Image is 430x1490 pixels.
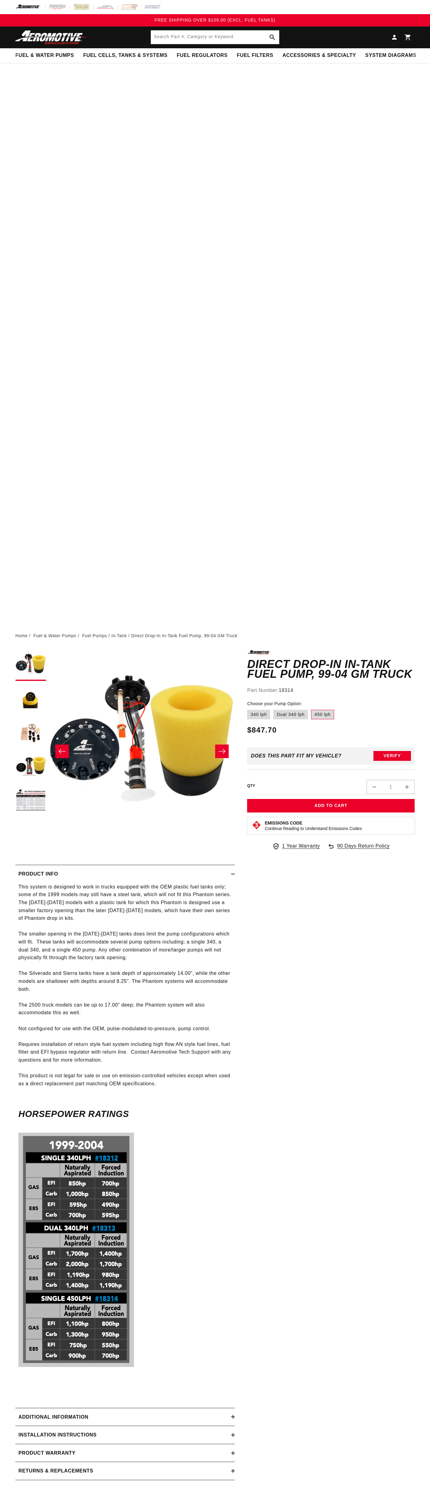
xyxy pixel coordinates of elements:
[265,826,362,831] p: Continue Reading to Understand Emissions Codes
[237,52,273,59] span: Fuel Filters
[247,725,277,736] span: $847.70
[82,632,107,639] a: Fuel Pumps
[273,710,308,720] label: Dual 340 lph
[15,1462,235,1480] summary: Returns & replacements
[79,48,172,63] summary: Fuel Cells, Tanks & Systems
[155,18,275,22] span: FREE SHIPPING OVER $109.00 (EXCL. FUEL TANKS)
[18,1413,89,1421] h2: Additional information
[18,883,232,1095] p: This system is designed to work in trucks equipped with the OEM plastic fuel tanks only; some of ...
[18,870,58,878] h2: Product Info
[272,842,320,850] a: 1 Year Warranty
[131,632,237,639] li: Direct Drop-In In-Tank Fuel Pump, 99-04 GM Truck
[172,48,232,63] summary: Fuel Regulators
[247,659,415,679] h1: Direct Drop-In In-Tank Fuel Pump, 99-04 GM Truck
[15,52,74,59] span: Fuel & Water Pumps
[265,820,302,825] strong: Emissions Code
[311,710,334,720] label: 450 lph
[282,842,320,850] span: 1 Year Warranty
[247,686,415,694] div: Part Number:
[15,1426,235,1444] summary: Installation Instructions
[247,799,415,813] button: Add to Cart
[15,752,46,782] button: Load image 4 in gallery view
[15,684,46,715] button: Load image 2 in gallery view
[11,48,79,63] summary: Fuel & Water Pumps
[111,632,131,639] li: In-Tank
[265,820,362,831] button: Emissions CodeContinue Reading to Understand Emissions Codes
[15,632,415,639] nav: breadcrumbs
[247,710,270,720] label: 340 lph
[337,842,390,856] span: 90 Days Return Policy
[151,30,279,44] input: Search Part #, Category or Keyword
[83,52,168,59] span: Fuel Cells, Tanks & Systems
[15,865,235,883] summary: Product Info
[215,745,229,758] button: Slide right
[18,1110,232,1118] h6: Horsepower Ratings
[247,783,255,789] label: QTY
[232,48,278,63] summary: Fuel Filters
[177,52,227,59] span: Fuel Regulators
[15,632,28,639] a: Home
[15,1444,235,1462] summary: Product warranty
[361,48,421,63] summary: System Diagrams
[15,650,235,852] media-gallery: Gallery Viewer
[18,1449,76,1457] h2: Product warranty
[18,1467,93,1475] h2: Returns & replacements
[279,688,294,693] strong: 18314
[15,785,46,816] button: Load image 5 in gallery view
[365,52,416,59] span: System Diagrams
[15,650,46,681] button: Load image 1 in gallery view
[15,1408,235,1426] summary: Additional information
[34,632,76,639] a: Fuel & Water Pumps
[266,30,279,44] button: Search Part #, Category or Keyword
[278,48,361,63] summary: Accessories & Specialty
[15,718,46,749] button: Load image 3 in gallery view
[251,753,341,759] div: Does This part fit My vehicle?
[18,1431,97,1439] h2: Installation Instructions
[13,30,90,45] img: Aeromotive
[282,52,356,59] span: Accessories & Specialty
[373,751,411,761] button: Verify
[327,842,390,856] a: 90 Days Return Policy
[55,745,69,758] button: Slide left
[247,701,302,707] legend: Choose your Pump Option:
[252,820,262,830] img: Emissions code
